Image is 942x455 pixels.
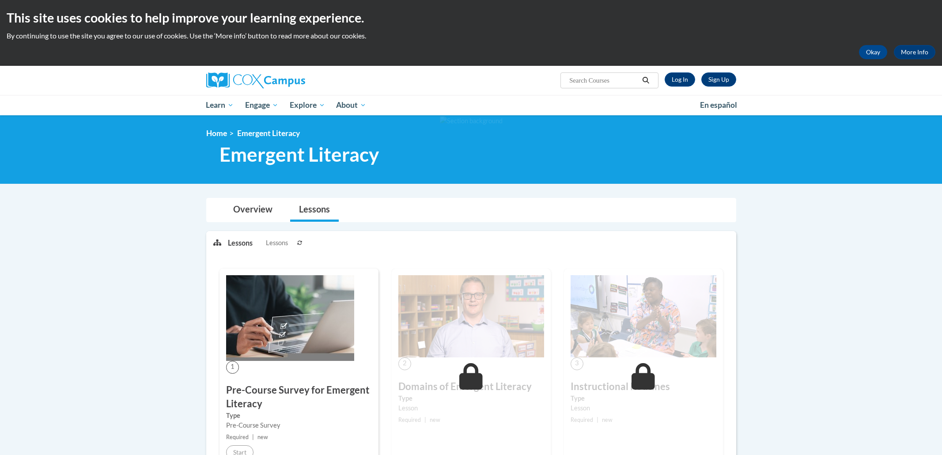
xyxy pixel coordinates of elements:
span: new [257,434,268,440]
span: Emergent Literacy [237,129,300,138]
a: About [330,95,372,115]
span: 3 [571,357,583,370]
a: Register [701,72,736,87]
button: Okay [859,45,887,59]
p: Lessons [228,238,253,248]
div: Main menu [193,95,749,115]
span: Lessons [266,238,288,248]
div: Lesson [398,403,544,413]
h3: Instructional Routines [571,380,716,394]
label: Type [571,394,716,403]
a: Overview [224,198,281,222]
div: Lesson [571,403,716,413]
span: | [424,417,426,423]
a: Lessons [290,198,339,222]
a: Engage [239,95,284,115]
span: 1 [226,361,239,374]
span: Learn [206,100,234,110]
span: new [430,417,440,423]
span: | [252,434,254,440]
div: Pre-Course Survey [226,421,372,430]
a: Explore [284,95,331,115]
a: En español [694,96,743,114]
span: Required [226,434,249,440]
a: Cox Campus [206,72,374,88]
h3: Domains of Emergent Literacy [398,380,544,394]
span: Engage [245,100,278,110]
img: Section background [440,116,503,126]
span: | [597,417,598,423]
label: Type [226,411,372,421]
button: Search [639,75,652,86]
a: Log In [665,72,695,87]
span: 2 [398,357,411,370]
span: About [336,100,366,110]
img: Course Image [398,275,544,357]
span: Required [398,417,421,423]
h2: This site uses cookies to help improve your learning experience. [7,9,935,27]
span: Emergent Literacy [219,143,379,166]
span: En español [700,100,737,110]
input: Search Courses [568,75,639,86]
span: Required [571,417,593,423]
a: Home [206,129,227,138]
img: Course Image [226,275,354,361]
span: new [602,417,613,423]
img: Cox Campus [206,72,305,88]
label: Type [398,394,544,403]
h3: Pre-Course Survey for Emergent Literacy [226,383,372,411]
a: Learn [201,95,240,115]
img: Course Image [571,275,716,357]
a: More Info [894,45,935,59]
p: By continuing to use the site you agree to our use of cookies. Use the ‘More info’ button to read... [7,31,935,41]
span: Explore [290,100,325,110]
